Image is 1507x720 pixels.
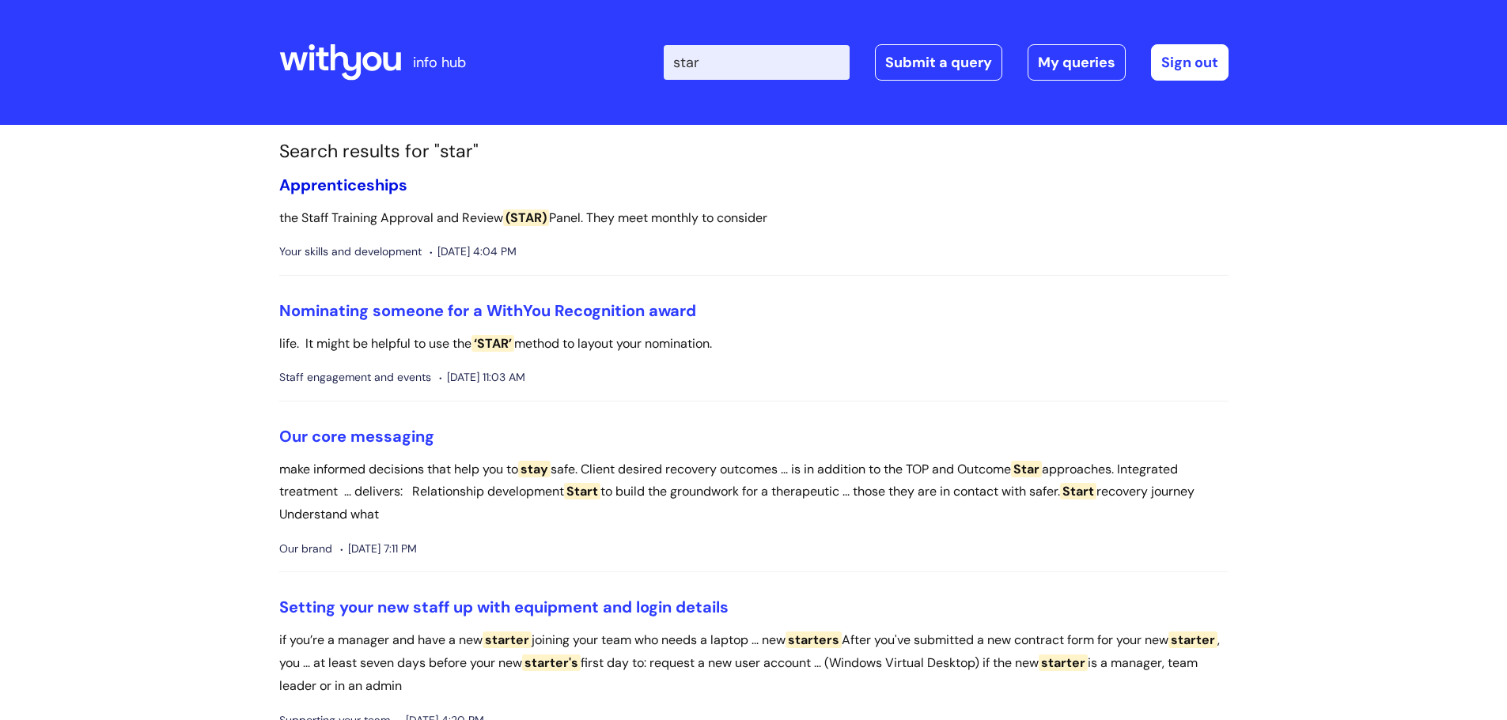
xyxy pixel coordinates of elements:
span: [DATE] 4:04 PM [430,242,517,262]
p: info hub [413,50,466,75]
span: (STAR) [503,209,549,226]
span: Our brand [279,539,332,559]
span: starter [1039,654,1088,671]
a: Setting your new staff up with equipment and login details [279,597,729,617]
div: | - [664,44,1229,81]
p: make informed decisions that help you to safe. Client desired recovery outcomes ... is in additio... [279,458,1229,526]
h1: Search results for "star" [279,141,1229,163]
a: My queries [1028,44,1126,81]
a: Submit a query [875,44,1002,81]
p: the Staff Training Approval and Review Panel. They meet monthly to consider [279,207,1229,230]
a: Nominating someone for a WithYou Recognition award [279,300,696,321]
span: Start [564,483,600,499]
a: Our core messaging [279,426,434,447]
a: Apprenticeships [279,175,407,195]
span: ‘STAR’ [471,335,514,352]
span: stay [518,461,551,477]
span: starter [483,631,532,648]
p: if you’re a manager and have a new joining your team who needs a laptop ... new After you've subm... [279,629,1229,697]
input: Search [664,45,850,80]
span: Your skills and development [279,242,422,262]
span: starter [1168,631,1217,648]
span: Start [1060,483,1096,499]
span: [DATE] 7:11 PM [340,539,417,559]
span: Star [1011,461,1042,477]
span: [DATE] 11:03 AM [439,368,525,387]
p: life. It might be helpful to use the method to layout your nomination. [279,333,1229,356]
span: starter's [522,654,581,671]
a: Sign out [1151,44,1229,81]
span: starters [786,631,842,648]
span: Staff engagement and events [279,368,431,387]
